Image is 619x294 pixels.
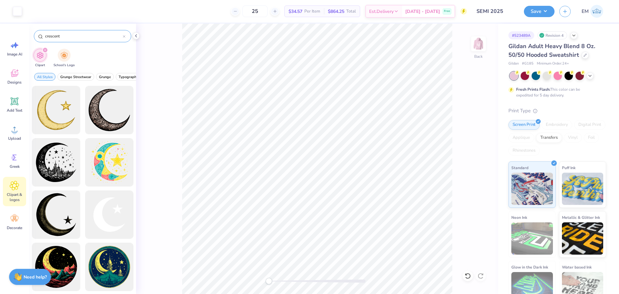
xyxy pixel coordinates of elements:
[516,87,550,92] strong: Fresh Prints Flash:
[54,63,75,68] span: School's Logo
[508,107,606,115] div: Print Type
[24,274,47,280] strong: Need help?
[564,133,582,143] div: Vinyl
[511,173,553,205] img: Standard
[54,49,75,68] button: filter button
[116,73,141,81] button: filter button
[7,80,22,85] span: Designs
[508,120,540,130] div: Screen Print
[574,120,605,130] div: Digital Print
[562,264,592,270] span: Water based Ink
[562,164,575,171] span: Puff Ink
[516,86,595,98] div: This color can be expedited for 5 day delivery.
[44,33,123,39] input: Try "Stars"
[60,75,91,79] span: Grunge Streetwear
[537,61,569,66] span: Minimum Order: 24 +
[328,8,344,15] span: $864.25
[96,73,114,81] button: filter button
[590,5,603,18] img: Emily Mcclelland
[579,5,606,18] a: EM
[34,49,46,68] button: filter button
[508,31,534,39] div: # 523489A
[508,61,519,66] span: Gildan
[7,225,22,230] span: Decorate
[266,278,272,284] div: Accessibility label
[474,54,483,59] div: Back
[35,63,45,68] span: Clipart
[508,133,534,143] div: Applique
[472,5,519,18] input: Untitled Design
[7,108,22,113] span: Add Text
[537,31,567,39] div: Revision 4
[511,264,548,270] span: Glow in the Dark Ink
[584,133,599,143] div: Foil
[34,49,46,68] div: filter for Clipart
[10,164,20,169] span: Greek
[61,52,68,59] img: School's Logo Image
[57,73,94,81] button: filter button
[242,5,268,17] input: – –
[289,8,302,15] span: $34.57
[562,222,604,255] img: Metallic & Glitter Ink
[346,8,356,15] span: Total
[369,8,394,15] span: Est. Delivery
[54,49,75,68] div: filter for School's Logo
[405,8,440,15] span: [DATE] - [DATE]
[511,214,527,221] span: Neon Ink
[524,6,555,17] button: Save
[304,8,320,15] span: Per Item
[522,61,534,66] span: # G185
[508,42,595,59] span: Gildan Adult Heavy Blend 8 Oz. 50/50 Hooded Sweatshirt
[582,8,589,15] span: EM
[562,173,604,205] img: Puff Ink
[4,192,25,202] span: Clipart & logos
[511,222,553,255] img: Neon Ink
[511,164,528,171] span: Standard
[562,214,600,221] span: Metallic & Glitter Ink
[472,37,485,50] img: Back
[119,75,138,79] span: Typography
[7,52,22,57] span: Image AI
[536,133,562,143] div: Transfers
[34,73,55,81] button: filter button
[8,136,21,141] span: Upload
[37,75,53,79] span: All Styles
[508,146,540,156] div: Rhinestones
[36,52,44,59] img: Clipart Image
[542,120,572,130] div: Embroidery
[99,75,111,79] span: Grunge
[444,9,450,14] span: Free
